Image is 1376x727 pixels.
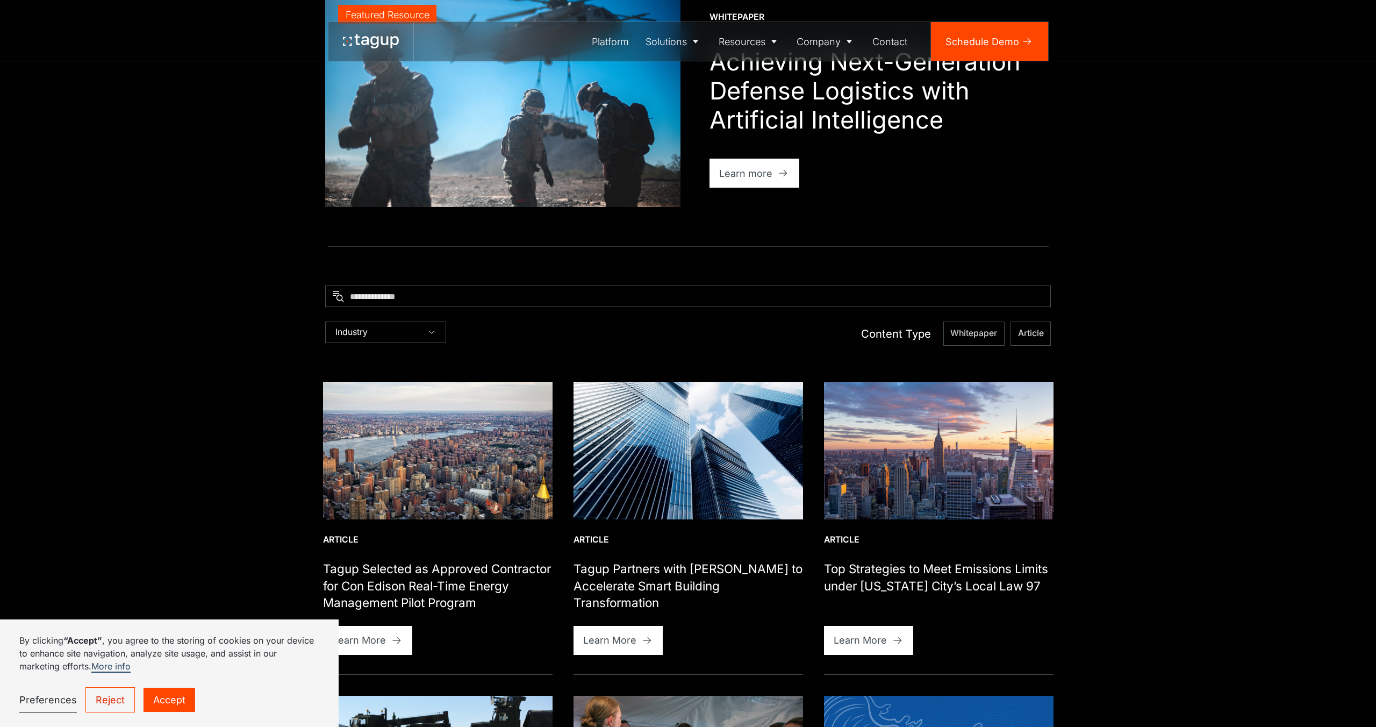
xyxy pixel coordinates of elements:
div: Company [797,34,841,49]
a: Company [789,22,864,61]
div: Article [323,534,553,546]
form: Resources [325,286,1051,346]
h1: Tagup Selected as Approved Contractor for Con Edison Real-Time Energy Management Pilot Program [323,560,553,611]
a: Contact [864,22,916,61]
div: Article [824,534,1053,546]
div: Learn more [719,166,772,181]
div: Industry [335,327,368,338]
a: Schedule Demo [931,22,1048,61]
div: Article [574,534,803,546]
div: Industry [325,322,446,343]
a: Platform [583,22,637,61]
div: Schedule Demo [945,34,1019,49]
a: Learn more [709,159,799,188]
a: More info [91,661,131,673]
strong: “Accept” [63,635,102,646]
span: Article [1018,327,1044,339]
div: Resources [719,34,765,49]
div: Contact [872,34,907,49]
a: Reject [85,687,135,712]
img: Tagup and Neeve partner to accelerate smart building transformation [574,382,803,519]
div: Learn More [333,633,386,647]
h1: Top Strategies to Meet Emissions Limits under [US_STATE] City’s Local Law 97 [824,560,1053,594]
a: Preferences [19,688,77,712]
div: Learn More [834,633,887,647]
h1: Achieving Next-Generation Defense Logistics with Artificial Intelligence [709,47,1051,134]
a: Resources [710,22,789,61]
div: Platform [592,34,629,49]
div: Learn More [583,633,636,647]
a: Learn More [323,626,413,655]
span: Whitepaper [950,327,997,339]
a: Learn More [824,626,914,655]
div: Content Type [861,326,931,341]
div: Solutions [646,34,687,49]
p: By clicking , you agree to the storing of cookies on your device to enhance site navigation, anal... [19,634,319,673]
h1: Tagup Partners with [PERSON_NAME] to Accelerate Smart Building Transformation [574,560,803,611]
a: Learn More [574,626,663,655]
a: Solutions [637,22,711,61]
a: Accept [144,688,195,712]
